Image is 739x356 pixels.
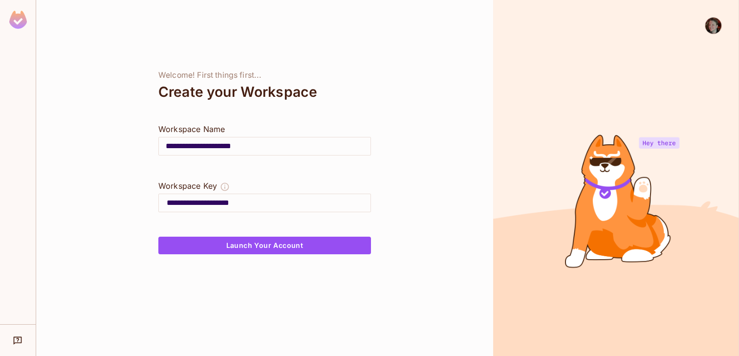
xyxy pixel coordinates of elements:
[158,123,371,135] div: Workspace Name
[158,80,371,104] div: Create your Workspace
[705,18,721,34] img: Travis Williams
[158,180,217,192] div: Workspace Key
[158,237,371,254] button: Launch Your Account
[9,11,27,29] img: SReyMgAAAABJRU5ErkJggg==
[158,70,371,80] div: Welcome! First things first...
[7,331,29,350] div: Help & Updates
[220,180,230,194] button: The Workspace Key is unique, and serves as the identifier of your workspace.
